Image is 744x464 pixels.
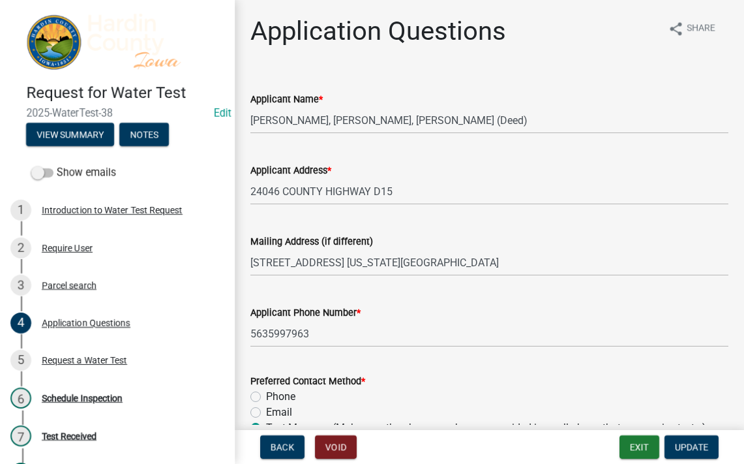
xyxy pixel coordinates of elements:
div: Schedule Inspection [42,394,123,403]
a: Edit [214,107,231,119]
label: Phone [266,389,295,405]
button: View Summary [26,123,114,146]
wm-modal-confirm: Edit Application Number [214,107,231,119]
label: Preferred Contact Method [250,377,365,386]
div: 6 [10,388,31,409]
label: Applicant Name [250,95,323,104]
div: 2 [10,238,31,258]
label: Text Message (Make sure the phone number you provided is a cell phone that can receive texts.) [266,420,706,436]
span: Back [271,442,294,452]
label: Show emails [31,165,116,181]
span: 2025-WaterTest-38 [26,107,209,119]
div: Require User [42,243,93,253]
div: 7 [10,425,31,446]
h4: Request for Water Test [26,84,224,102]
div: Request a Water Test [42,356,127,365]
button: Exit [619,435,659,459]
div: 1 [10,200,31,221]
div: 5 [10,350,31,371]
span: Update [675,442,708,452]
h1: Application Questions [250,16,506,47]
div: 4 [10,313,31,333]
i: share [668,21,684,37]
div: Test Received [42,431,97,441]
button: Void [315,435,357,459]
button: Notes [119,123,169,146]
div: Introduction to Water Test Request [42,206,183,215]
wm-modal-confirm: Summary [26,131,114,141]
wm-modal-confirm: Notes [119,131,169,141]
button: Back [260,435,305,459]
label: Email [266,405,292,420]
label: Applicant Phone Number [250,309,361,318]
label: Applicant Address [250,166,331,176]
div: 3 [10,275,31,296]
button: Update [664,435,719,459]
div: Parcel search [42,281,97,290]
label: Mailing Address (if different) [250,238,373,247]
img: Hardin County, Iowa [26,14,214,70]
button: shareShare [658,16,726,41]
div: Application Questions [42,318,130,328]
span: Share [687,21,715,37]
